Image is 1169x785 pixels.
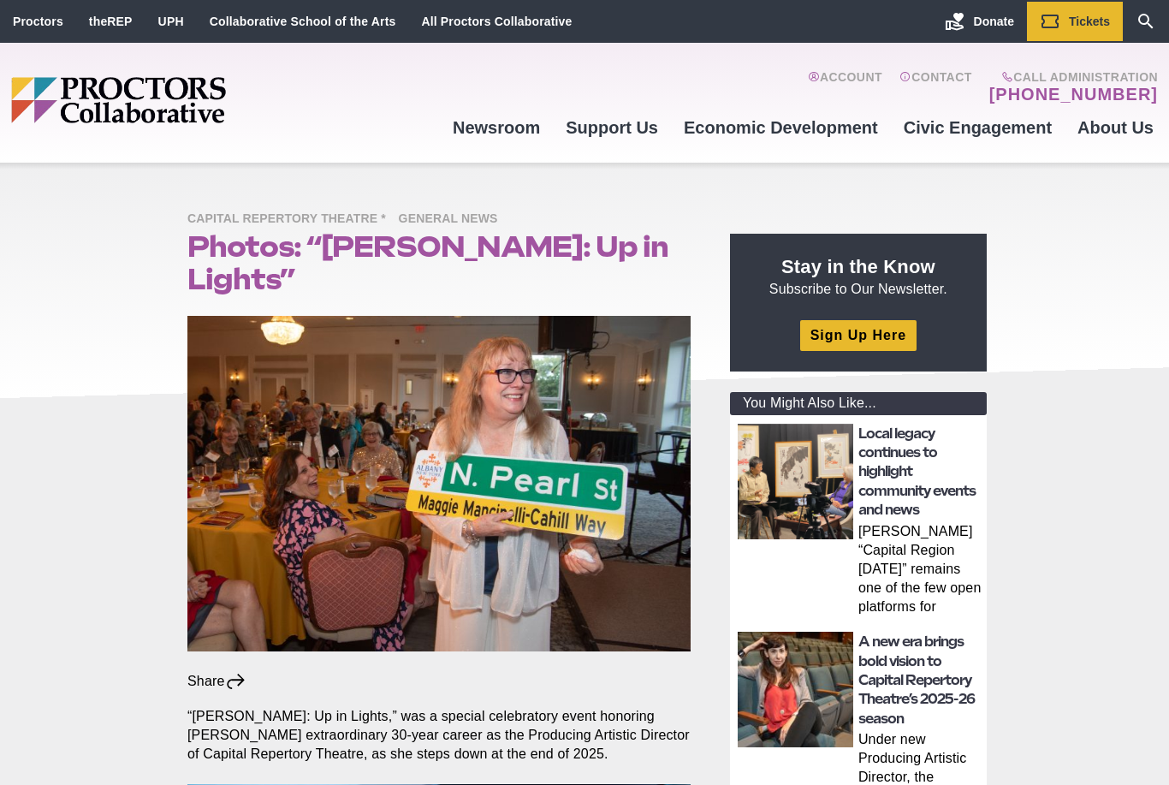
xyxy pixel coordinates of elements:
span: Donate [974,15,1014,28]
div: Share [187,672,246,691]
a: All Proctors Collaborative [421,15,572,28]
a: Sign Up Here [800,320,917,350]
img: thumbnail: Local legacy continues to highlight community events and news [738,424,853,539]
img: Proctors logo [11,77,358,123]
strong: Stay in the Know [781,256,935,277]
a: Collaborative School of the Arts [210,15,396,28]
a: [PHONE_NUMBER] [989,84,1158,104]
a: About Us [1065,104,1166,151]
h1: Photos: “[PERSON_NAME]: Up in Lights” [187,230,691,295]
span: General News [399,209,507,230]
a: Proctors [13,15,63,28]
a: General News [399,211,507,225]
a: Civic Engagement [891,104,1065,151]
a: Newsroom [440,104,553,151]
a: A new era brings bold vision to Capital Repertory Theatre’s 2025-26 season [858,633,975,727]
a: Economic Development [671,104,891,151]
p: [PERSON_NAME] “Capital Region [DATE]” remains one of the few open platforms for everyday voices S... [858,522,982,620]
p: Subscribe to Our Newsletter. [751,254,966,299]
a: Tickets [1027,2,1123,41]
a: Support Us [553,104,671,151]
a: Account [808,70,882,104]
span: Tickets [1069,15,1110,28]
a: Capital Repertory Theatre * [187,211,395,225]
span: Capital Repertory Theatre * [187,209,395,230]
a: Donate [932,2,1027,41]
p: “[PERSON_NAME]: Up in Lights,” was a special celebratory event honoring [PERSON_NAME] extraordina... [187,707,691,764]
a: UPH [158,15,184,28]
img: thumbnail: A new era brings bold vision to Capital Repertory Theatre’s 2025-26 season [738,632,853,747]
span: Call Administration [984,70,1158,84]
a: theREP [89,15,133,28]
a: Contact [899,70,972,104]
div: You Might Also Like... [730,392,987,415]
a: Local legacy continues to highlight community events and news [858,425,976,519]
a: Search [1123,2,1169,41]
